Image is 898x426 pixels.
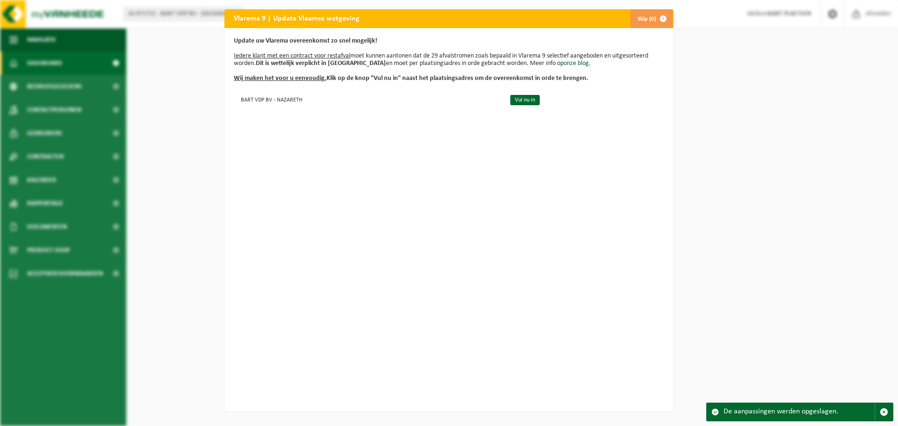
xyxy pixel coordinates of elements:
[234,37,664,82] p: moet kunnen aantonen dat de 29 afvalstromen zoals bepaald in Vlarema 9 selectief aangeboden en ui...
[234,37,377,44] b: Update uw Vlarema overeenkomst zo snel mogelijk!
[256,60,386,67] b: Dit is wettelijk verplicht in [GEOGRAPHIC_DATA]
[234,92,502,107] td: BART VDP BV - NAZARETH
[234,75,588,82] b: Klik op de knop "Vul nu in" naast het plaatsingsadres om de overeenkomst in orde te brengen.
[224,9,369,27] h2: Vlarema 9 | Update Vlaamse wetgeving
[234,52,350,59] u: Iedere klant met een contract voor restafval
[510,95,540,105] a: Vul nu in
[234,75,326,82] u: Wij maken het voor u eenvoudig.
[630,9,673,28] button: Skip (0)
[564,60,591,67] a: onze blog.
